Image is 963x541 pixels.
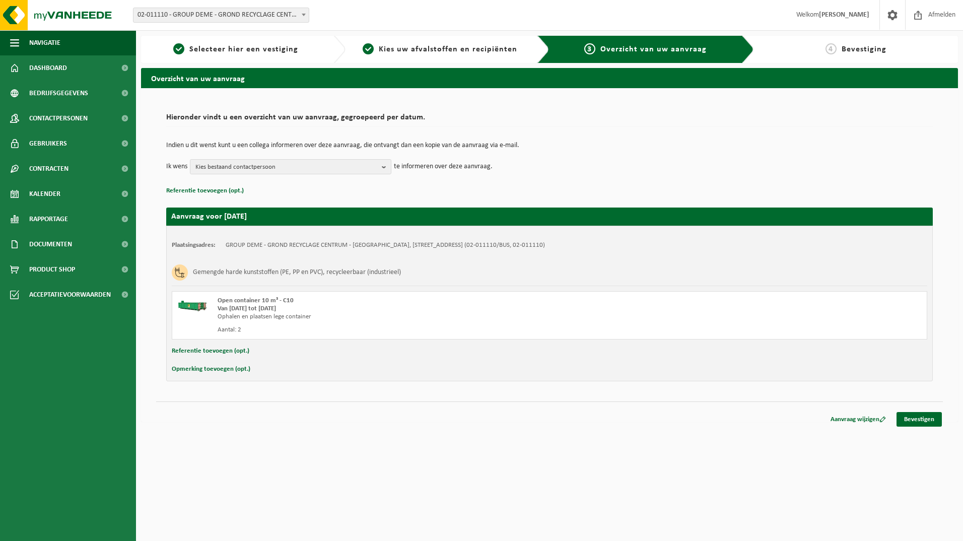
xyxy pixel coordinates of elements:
span: Rapportage [29,207,68,232]
strong: Van [DATE] tot [DATE] [218,305,276,312]
img: HK-XC-10-GN-00.png [177,297,208,312]
span: Bevestiging [842,45,886,53]
span: Contactpersonen [29,106,88,131]
span: 02-011110 - GROUP DEME - GROND RECYCLAGE CENTRUM - KALLO - KALLO [133,8,309,22]
span: Contracten [29,156,68,181]
button: Opmerking toevoegen (opt.) [172,363,250,376]
p: Indien u dit wenst kunt u een collega informeren over deze aanvraag, die ontvangt dan een kopie v... [166,142,933,149]
span: Navigatie [29,30,60,55]
strong: Aanvraag voor [DATE] [171,213,247,221]
span: Dashboard [29,55,67,81]
a: Bevestigen [897,412,942,427]
button: Referentie toevoegen (opt.) [166,184,244,197]
a: 1Selecteer hier een vestiging [146,43,325,55]
h2: Overzicht van uw aanvraag [141,68,958,88]
a: Aanvraag wijzigen [823,412,893,427]
p: Ik wens [166,159,187,174]
p: te informeren over deze aanvraag. [394,159,493,174]
span: Bedrijfsgegevens [29,81,88,106]
td: GROUP DEME - GROND RECYCLAGE CENTRUM - [GEOGRAPHIC_DATA], [STREET_ADDRESS] (02-011110/BUS, 02-011... [226,241,545,249]
span: Kies uw afvalstoffen en recipiënten [379,45,517,53]
span: Kalender [29,181,60,207]
a: 2Kies uw afvalstoffen en recipiënten [351,43,530,55]
div: Ophalen en plaatsen lege container [218,313,590,321]
span: Acceptatievoorwaarden [29,282,111,307]
span: Product Shop [29,257,75,282]
span: Selecteer hier een vestiging [189,45,298,53]
span: 1 [173,43,184,54]
span: 2 [363,43,374,54]
button: Kies bestaand contactpersoon [190,159,391,174]
strong: [PERSON_NAME] [819,11,869,19]
button: Referentie toevoegen (opt.) [172,345,249,358]
h3: Gemengde harde kunststoffen (PE, PP en PVC), recycleerbaar (industrieel) [193,264,401,281]
span: 02-011110 - GROUP DEME - GROND RECYCLAGE CENTRUM - KALLO - KALLO [133,8,309,23]
span: 3 [584,43,595,54]
span: Kies bestaand contactpersoon [195,160,378,175]
strong: Plaatsingsadres: [172,242,216,248]
span: Gebruikers [29,131,67,156]
span: 4 [826,43,837,54]
h2: Hieronder vindt u een overzicht van uw aanvraag, gegroepeerd per datum. [166,113,933,127]
div: Aantal: 2 [218,326,590,334]
span: Open container 10 m³ - C10 [218,297,294,304]
span: Documenten [29,232,72,257]
span: Overzicht van uw aanvraag [600,45,707,53]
